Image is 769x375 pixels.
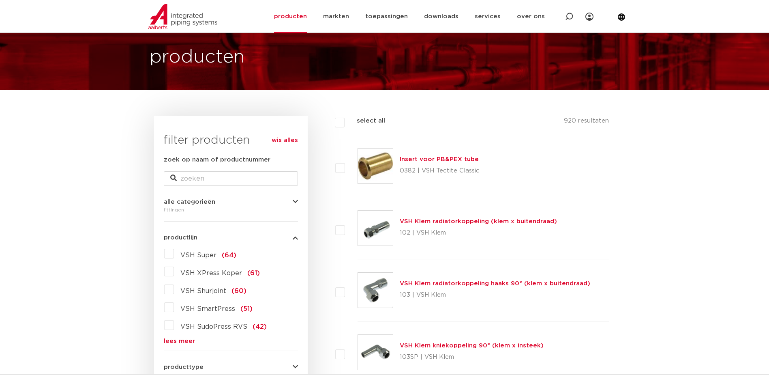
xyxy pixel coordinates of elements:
span: (61) [247,270,260,276]
button: alle categorieën [164,199,298,205]
span: (42) [253,323,267,330]
label: zoek op naam of productnummer [164,155,270,165]
button: productlijn [164,235,298,241]
p: 102 | VSH Klem [400,226,557,239]
label: select all [345,116,385,126]
span: alle categorieën [164,199,215,205]
a: VSH Klem radiatorkoppeling haaks 90° (klem x buitendraad) [400,280,590,287]
span: productlijn [164,235,197,241]
p: 103 | VSH Klem [400,289,590,302]
img: Thumbnail for Insert voor PB&PEX tube [358,149,393,183]
img: Thumbnail for VSH Klem radiatorkoppeling (klem x buitendraad) [358,211,393,246]
img: Thumbnail for VSH Klem kniekoppeling 90° (klem x insteek) [358,335,393,370]
span: VSH SmartPress [180,306,235,312]
h3: filter producten [164,132,298,149]
span: (60) [231,288,246,294]
input: zoeken [164,171,298,186]
span: (64) [222,252,236,259]
a: VSH Klem kniekoppeling 90° (klem x insteek) [400,343,544,349]
a: lees meer [164,338,298,344]
img: Thumbnail for VSH Klem radiatorkoppeling haaks 90° (klem x buitendraad) [358,273,393,308]
p: 103SP | VSH Klem [400,351,544,364]
h1: producten [150,44,245,70]
p: 920 resultaten [564,116,609,129]
span: producttype [164,364,203,370]
a: VSH Klem radiatorkoppeling (klem x buitendraad) [400,218,557,224]
span: VSH Super [180,252,216,259]
span: (51) [240,306,253,312]
button: producttype [164,364,298,370]
a: Insert voor PB&PEX tube [400,156,479,162]
span: VSH Shurjoint [180,288,226,294]
span: VSH SudoPress RVS [180,323,247,330]
a: wis alles [272,136,298,145]
span: VSH XPress Koper [180,270,242,276]
p: 0382 | VSH Tectite Classic [400,164,480,177]
div: fittingen [164,205,298,215]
